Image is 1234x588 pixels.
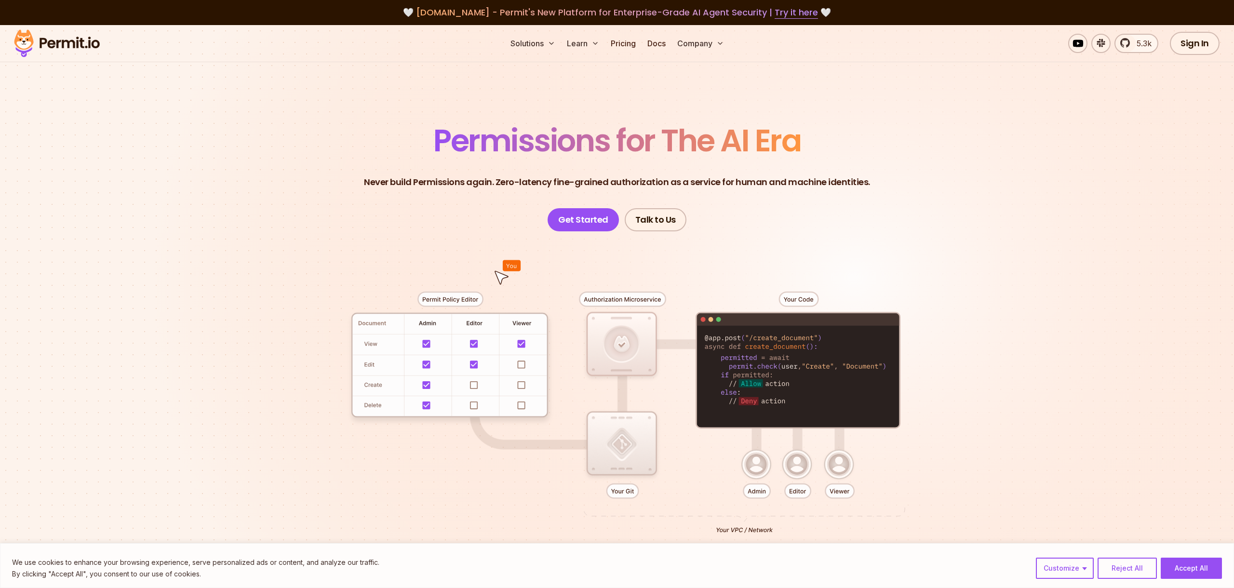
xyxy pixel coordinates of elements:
div: 🤍 🤍 [23,6,1211,19]
a: Get Started [548,208,619,231]
p: Never build Permissions again. Zero-latency fine-grained authorization as a service for human and... [364,175,870,189]
p: We use cookies to enhance your browsing experience, serve personalized ads or content, and analyz... [12,557,379,568]
button: Company [673,34,728,53]
span: Permissions for The AI Era [433,119,801,162]
button: Customize [1036,558,1094,579]
a: Sign In [1170,32,1220,55]
button: Solutions [507,34,559,53]
span: 5.3k [1131,38,1152,49]
a: Pricing [607,34,640,53]
a: Try it here [775,6,818,19]
img: Permit logo [10,27,104,60]
p: By clicking "Accept All", you consent to our use of cookies. [12,568,379,580]
button: Reject All [1098,558,1157,579]
span: [DOMAIN_NAME] - Permit's New Platform for Enterprise-Grade AI Agent Security | [416,6,818,18]
a: Docs [644,34,670,53]
a: 5.3k [1114,34,1158,53]
button: Accept All [1161,558,1222,579]
a: Talk to Us [625,208,686,231]
button: Learn [563,34,603,53]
